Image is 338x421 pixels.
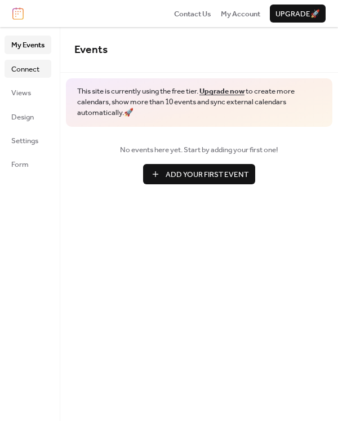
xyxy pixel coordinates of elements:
a: Upgrade now [199,84,244,99]
span: Contact Us [174,8,211,20]
span: No events here yet. Start by adding your first one! [74,144,324,156]
a: Settings [5,131,51,149]
span: My Events [11,39,45,51]
a: Connect [5,60,51,78]
a: Views [5,83,51,101]
a: Form [5,155,51,173]
button: Upgrade🚀 [270,5,326,23]
span: My Account [221,8,260,20]
a: Contact Us [174,8,211,19]
a: Add Your First Event [74,164,324,184]
a: My Events [5,36,51,54]
span: Views [11,87,31,99]
img: logo [12,7,24,20]
span: Design [11,112,34,123]
a: Design [5,108,51,126]
button: Add Your First Event [143,164,255,184]
span: Settings [11,135,38,147]
span: Connect [11,64,39,75]
span: Add Your First Event [166,169,248,180]
a: My Account [221,8,260,19]
span: Events [74,39,108,60]
span: This site is currently using the free tier. to create more calendars, show more than 10 events an... [77,86,321,118]
span: Upgrade 🚀 [275,8,320,20]
span: Form [11,159,29,170]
